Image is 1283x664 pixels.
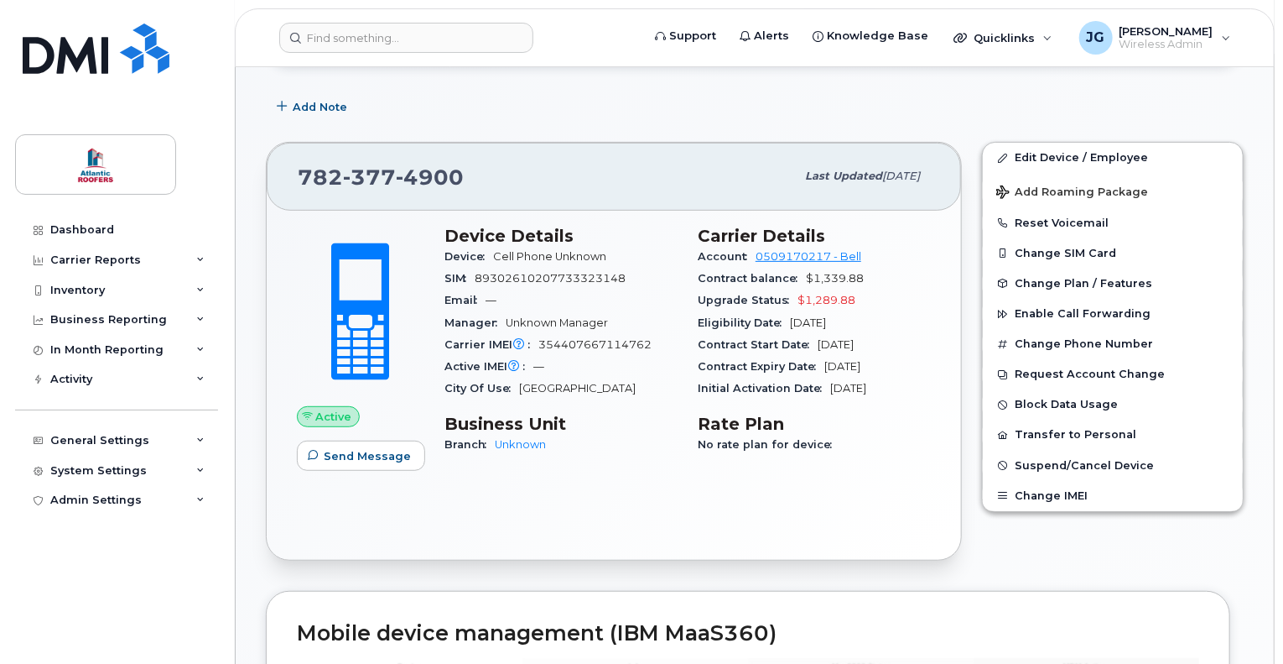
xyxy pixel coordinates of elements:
[266,91,361,122] button: Add Note
[669,28,716,44] span: Support
[983,143,1243,173] a: Edit Device / Employee
[444,414,678,434] h3: Business Unit
[293,99,347,115] span: Add Note
[996,186,1148,201] span: Add Roaming Package
[1015,277,1152,290] span: Change Plan / Features
[643,19,728,53] a: Support
[882,170,920,182] span: [DATE]
[983,329,1243,359] button: Change Phone Number
[538,338,652,351] span: 354407667114762
[493,250,606,263] span: Cell Phone Unknown
[983,451,1243,481] button: Suspend/Cancel Device
[818,338,854,351] span: [DATE]
[698,272,806,285] span: Contract balance
[797,294,855,306] span: $1,289.88
[1067,21,1243,55] div: Jean-Michel Gionet
[298,165,464,190] span: 782
[444,294,486,306] span: Email
[324,448,411,464] span: Send Message
[827,28,928,44] span: Knowledge Base
[533,360,544,373] span: —
[444,382,519,395] span: City Of Use
[475,272,626,285] span: 89302610207733323148
[444,438,495,451] span: Branch
[698,316,790,329] span: Eligibility Date
[824,360,860,373] span: [DATE]
[805,170,882,182] span: Last updated
[983,299,1243,329] button: Enable Call Forwarding
[754,28,789,44] span: Alerts
[698,382,830,395] span: Initial Activation Date
[983,420,1243,450] button: Transfer to Personal
[486,294,496,306] span: —
[983,208,1243,238] button: Reset Voicemail
[396,165,464,190] span: 4900
[1119,24,1213,38] span: [PERSON_NAME]
[1015,308,1151,321] span: Enable Call Forwarding
[1087,28,1105,48] span: JG
[942,21,1064,55] div: Quicklinks
[983,238,1243,269] button: Change SIM Card
[444,360,533,373] span: Active IMEI
[297,622,1199,646] h2: Mobile device management (IBM MaaS360)
[983,269,1243,299] button: Change Plan / Features
[444,226,678,246] h3: Device Details
[506,316,608,329] span: Unknown Manager
[698,226,931,246] h3: Carrier Details
[983,359,1243,390] button: Request Account Change
[316,409,352,425] span: Active
[698,294,797,306] span: Upgrade Status
[279,23,533,53] input: Find something...
[983,481,1243,511] button: Change IMEI
[983,174,1243,208] button: Add Roaming Package
[698,338,818,351] span: Contract Start Date
[698,414,931,434] h3: Rate Plan
[1119,38,1213,51] span: Wireless Admin
[806,272,864,285] span: $1,339.88
[343,165,396,190] span: 377
[728,19,801,53] a: Alerts
[974,31,1035,44] span: Quicklinks
[830,382,866,395] span: [DATE]
[495,438,546,451] a: Unknown
[790,316,826,329] span: [DATE]
[519,382,636,395] span: [GEOGRAPHIC_DATA]
[983,390,1243,420] button: Block Data Usage
[444,338,538,351] span: Carrier IMEI
[297,441,425,471] button: Send Message
[698,438,840,451] span: No rate plan for device
[1015,459,1154,472] span: Suspend/Cancel Device
[756,250,861,263] a: 0509170217 - Bell
[444,272,475,285] span: SIM
[444,250,493,263] span: Device
[698,250,756,263] span: Account
[698,360,824,373] span: Contract Expiry Date
[444,316,506,329] span: Manager
[801,19,940,53] a: Knowledge Base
